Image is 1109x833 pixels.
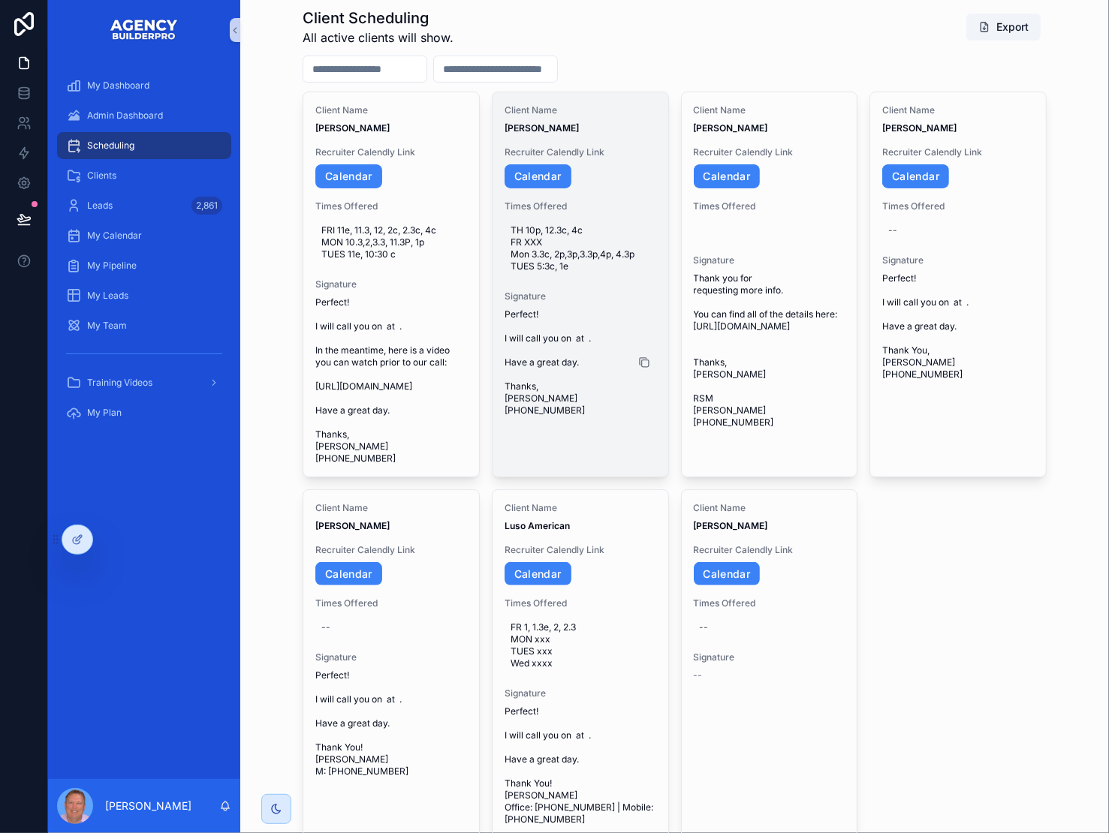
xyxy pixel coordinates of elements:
[882,146,1034,158] span: Recruiter Calendly Link
[694,146,845,158] span: Recruiter Calendly Link
[882,254,1034,266] span: Signature
[87,290,128,302] span: My Leads
[303,29,454,47] span: All active clients will show.
[505,104,656,116] span: Client Name
[505,705,656,825] span: Perfect! I will call you on at . Have a great day. Thank You! [PERSON_NAME] Office: [PHONE_NUMBER...
[869,92,1047,477] a: Client Name[PERSON_NAME]Recruiter Calendly LinkCalendarTimes Offered--SignaturePerfect! I will ca...
[315,296,467,465] span: Perfect! I will call you on at . In the meantime, here is a video you can watch prior to our call...
[505,687,656,699] span: Signature
[48,60,240,448] div: scrollable content
[681,92,858,477] a: Client Name[PERSON_NAME]Recruiter Calendly LinkCalendarTimes OfferedSignatureThank you for reques...
[505,164,571,188] a: Calendar
[694,502,845,514] span: Client Name
[57,72,231,99] a: My Dashboard
[87,80,149,92] span: My Dashboard
[57,252,231,279] a: My Pipeline
[87,407,122,419] span: My Plan
[315,597,467,609] span: Times Offered
[315,200,467,212] span: Times Offered
[315,146,467,158] span: Recruiter Calendly Link
[105,798,191,813] p: [PERSON_NAME]
[87,230,142,242] span: My Calendar
[505,308,656,416] span: Perfect! I will call you on at . Have a great day. Thanks, [PERSON_NAME] [PHONE_NUMBER]
[315,669,467,777] span: Perfect! I will call you on at . Have a great day. Thank You! [PERSON_NAME] M: [PHONE_NUMBER]
[57,282,231,309] a: My Leads
[505,122,579,134] strong: [PERSON_NAME]
[700,621,709,633] div: --
[882,272,1034,380] span: Perfect! I will call you on at . Have a great day. Thank You, [PERSON_NAME] [PHONE_NUMBER]
[694,122,768,134] strong: [PERSON_NAME]
[315,651,467,663] span: Signature
[321,621,330,633] div: --
[57,162,231,189] a: Clients
[87,377,152,389] span: Training Videos
[694,200,845,212] span: Times Offered
[315,164,382,188] a: Calendar
[505,502,656,514] span: Client Name
[57,132,231,159] a: Scheduling
[191,197,222,215] div: 2,861
[492,92,669,477] a: Client Name[PERSON_NAME]Recruiter Calendly LinkCalendarTimes OfferedTH 10p, 12.3c, 4c FR XXX Mon ...
[694,254,845,266] span: Signature
[315,278,467,290] span: Signature
[321,224,461,260] span: FRI 11e, 11.3, 12, 2c, 2.3c, 4c MON 10.3,2,3.3, 11.3P, 1p TUES 11e, 10:30 c
[882,200,1034,212] span: Times Offered
[57,399,231,426] a: My Plan
[505,520,570,531] strong: Luso American
[694,164,761,188] a: Calendar
[87,320,127,332] span: My Team
[315,122,390,134] strong: [PERSON_NAME]
[315,104,467,116] span: Client Name
[87,170,116,182] span: Clients
[57,312,231,339] a: My Team
[505,544,656,556] span: Recruiter Calendly Link
[315,544,467,556] span: Recruiter Calendly Link
[694,104,845,116] span: Client Name
[888,224,897,236] div: --
[511,621,650,669] span: FR 1, 1.3e, 2, 2.3 MON xxx TUES xxx Wed xxxx
[315,562,382,586] a: Calendar
[694,597,845,609] span: Times Offered
[315,502,467,514] span: Client Name
[694,520,768,531] strong: [PERSON_NAME]
[882,122,957,134] strong: [PERSON_NAME]
[694,669,703,681] span: --
[303,92,480,477] a: Client Name[PERSON_NAME]Recruiter Calendly LinkCalendarTimes OfferedFRI 11e, 11.3, 12, 2c, 2.3c, ...
[505,562,571,586] a: Calendar
[505,200,656,212] span: Times Offered
[303,8,454,29] h1: Client Scheduling
[315,520,390,531] strong: [PERSON_NAME]
[87,200,113,212] span: Leads
[505,290,656,302] span: Signature
[57,369,231,396] a: Training Videos
[882,104,1034,116] span: Client Name
[694,562,761,586] a: Calendar
[694,544,845,556] span: Recruiter Calendly Link
[694,272,845,429] span: Thank you for requesting more info. You can find all of the details here: [URL][DOMAIN_NAME] Than...
[110,18,179,42] img: App logo
[966,14,1041,41] button: Export
[505,146,656,158] span: Recruiter Calendly Link
[87,260,137,272] span: My Pipeline
[57,102,231,129] a: Admin Dashboard
[57,192,231,219] a: Leads2,861
[694,651,845,663] span: Signature
[57,222,231,249] a: My Calendar
[87,110,163,122] span: Admin Dashboard
[87,140,134,152] span: Scheduling
[505,597,656,609] span: Times Offered
[511,224,650,272] span: TH 10p, 12.3c, 4c FR XXX Mon 3.3c, 2p,3p,3.3p,4p, 4.3p TUES 5:3c, 1e
[882,164,949,188] a: Calendar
